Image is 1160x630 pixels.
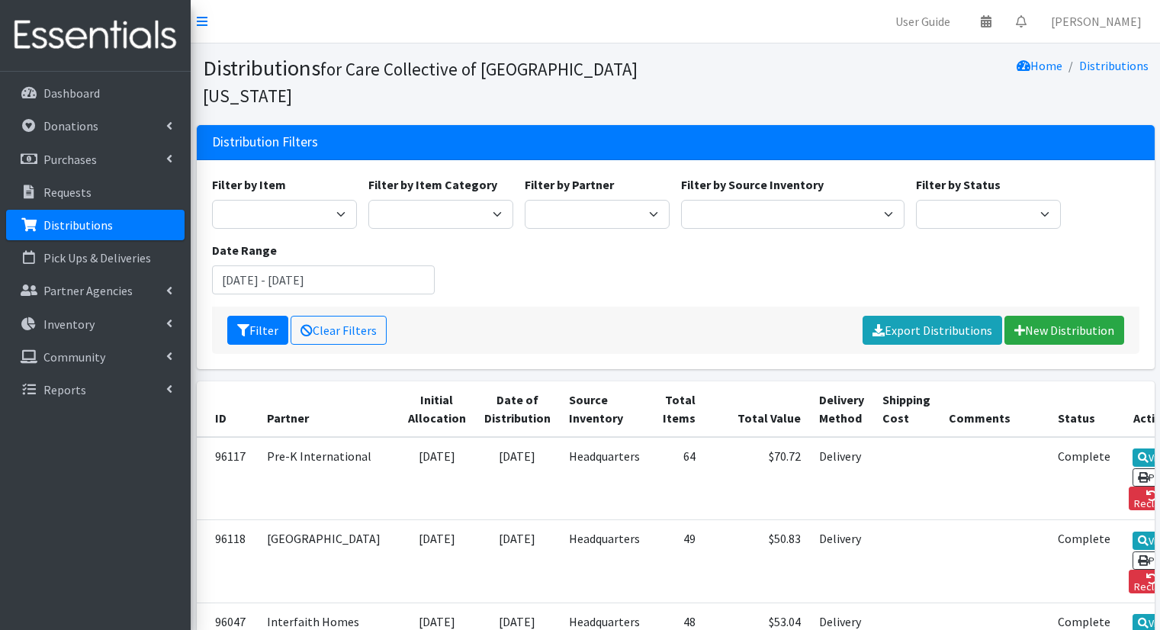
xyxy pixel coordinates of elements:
p: Distributions [43,217,113,233]
p: Donations [43,118,98,133]
td: Delivery [810,437,873,520]
td: $50.83 [705,520,810,603]
td: Complete [1049,520,1120,603]
td: Headquarters [560,520,649,603]
label: Date Range [212,241,277,259]
small: for Care Collective of [GEOGRAPHIC_DATA][US_STATE] [203,58,638,107]
td: [DATE] [399,437,475,520]
td: 96117 [197,437,258,520]
label: Filter by Status [916,175,1001,194]
a: Donations [6,111,185,141]
label: Filter by Item [212,175,286,194]
th: Total Items [649,381,705,437]
th: Initial Allocation [399,381,475,437]
a: Inventory [6,309,185,339]
a: Partner Agencies [6,275,185,306]
a: Reports [6,374,185,405]
a: Export Distributions [863,316,1002,345]
p: Community [43,349,105,365]
a: Community [6,342,185,372]
th: Total Value [705,381,810,437]
th: Shipping Cost [873,381,940,437]
a: Distributions [1079,58,1149,73]
p: Requests [43,185,92,200]
td: [DATE] [399,520,475,603]
th: Delivery Method [810,381,873,437]
label: Filter by Item Category [368,175,497,194]
img: HumanEssentials [6,10,185,61]
td: 64 [649,437,705,520]
th: Comments [940,381,1049,437]
button: Filter [227,316,288,345]
td: Complete [1049,437,1120,520]
td: Headquarters [560,437,649,520]
input: January 1, 2011 - December 31, 2011 [212,265,435,294]
td: [GEOGRAPHIC_DATA] [258,520,399,603]
label: Filter by Partner [525,175,614,194]
th: ID [197,381,258,437]
p: Partner Agencies [43,283,133,298]
p: Pick Ups & Deliveries [43,250,151,265]
p: Dashboard [43,85,100,101]
a: Dashboard [6,78,185,108]
a: [PERSON_NAME] [1039,6,1154,37]
th: Status [1049,381,1120,437]
td: $70.72 [705,437,810,520]
p: Purchases [43,152,97,167]
td: 96118 [197,520,258,603]
th: Date of Distribution [475,381,560,437]
td: Pre-K International [258,437,399,520]
th: Source Inventory [560,381,649,437]
td: 49 [649,520,705,603]
a: Purchases [6,144,185,175]
h1: Distributions [203,55,670,108]
a: Clear Filters [291,316,387,345]
th: Partner [258,381,399,437]
a: New Distribution [1004,316,1124,345]
p: Reports [43,382,86,397]
td: [DATE] [475,437,560,520]
td: Delivery [810,520,873,603]
h3: Distribution Filters [212,134,318,150]
p: Inventory [43,317,95,332]
a: Pick Ups & Deliveries [6,243,185,273]
label: Filter by Source Inventory [681,175,824,194]
a: Requests [6,177,185,207]
a: Distributions [6,210,185,240]
a: User Guide [883,6,962,37]
a: Home [1017,58,1062,73]
td: [DATE] [475,520,560,603]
